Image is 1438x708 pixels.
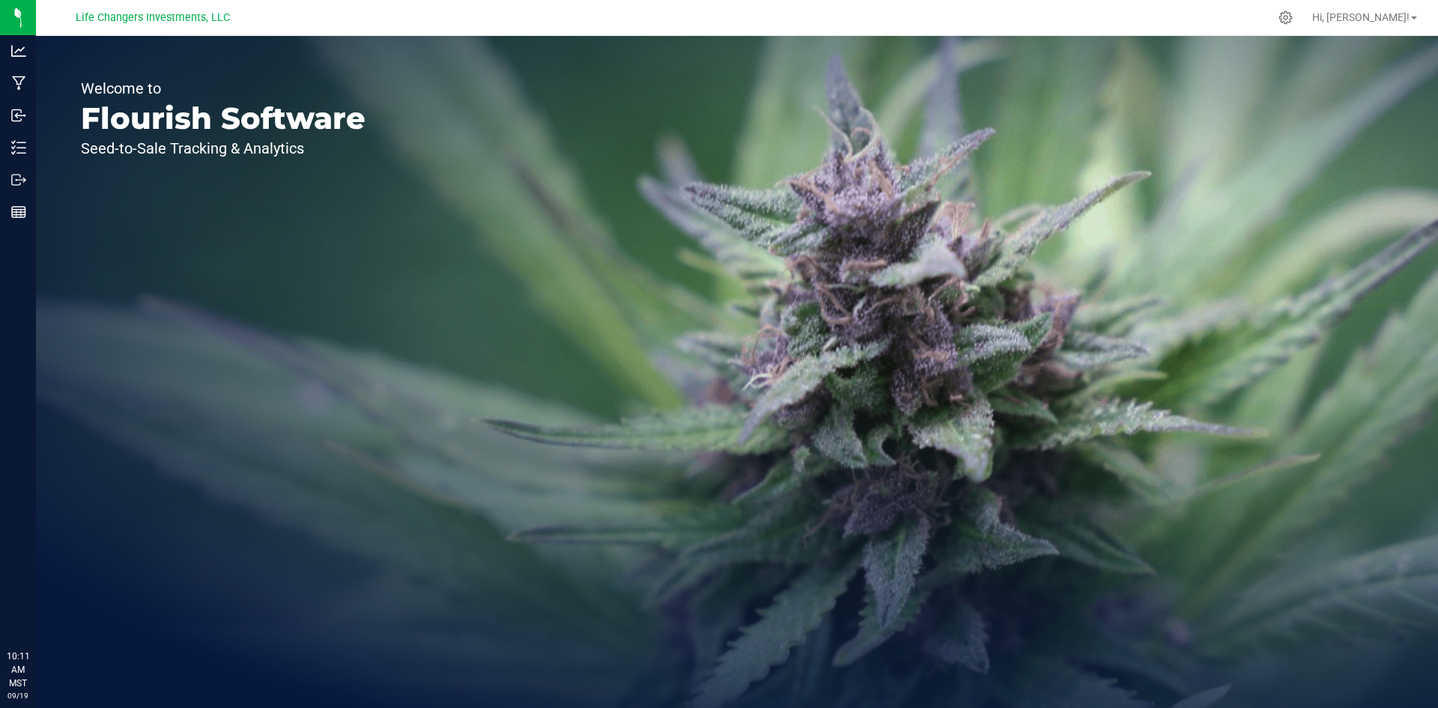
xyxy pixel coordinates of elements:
p: Flourish Software [81,103,365,133]
p: Welcome to [81,81,365,96]
span: Life Changers Investments, LLC [76,11,230,24]
p: 09/19 [7,690,29,701]
p: Seed-to-Sale Tracking & Analytics [81,141,365,156]
div: Manage settings [1276,10,1295,25]
inline-svg: Outbound [11,172,26,187]
p: 10:11 AM MST [7,650,29,690]
inline-svg: Analytics [11,43,26,58]
inline-svg: Inbound [11,108,26,123]
inline-svg: Inventory [11,140,26,155]
span: Hi, [PERSON_NAME]! [1312,11,1410,23]
inline-svg: Manufacturing [11,76,26,91]
inline-svg: Reports [11,205,26,220]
